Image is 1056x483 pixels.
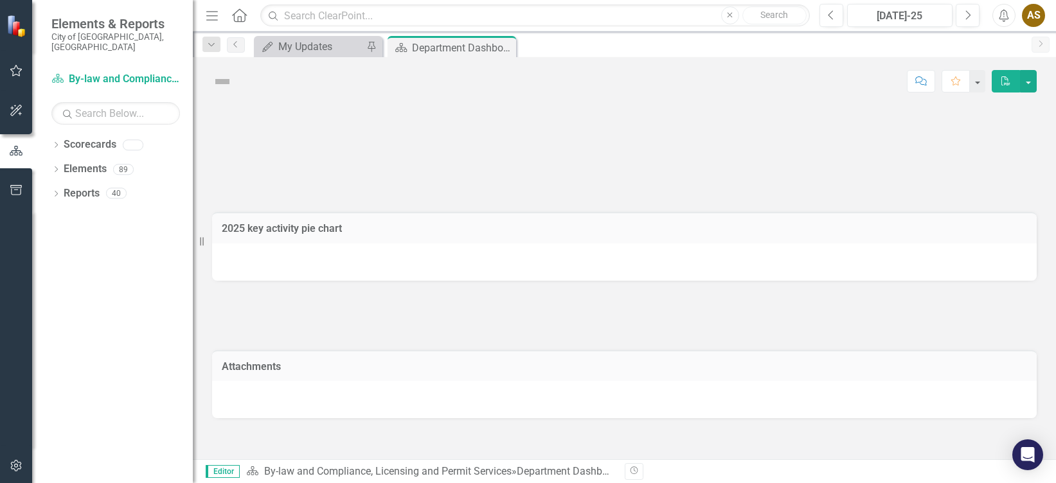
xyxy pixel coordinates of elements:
a: Elements [64,162,107,177]
a: By-law and Compliance, Licensing and Permit Services [264,465,512,477]
small: City of [GEOGRAPHIC_DATA], [GEOGRAPHIC_DATA] [51,31,180,53]
span: Search [760,10,788,20]
div: 89 [113,164,134,175]
a: My Updates [257,39,363,55]
input: Search Below... [51,102,180,125]
img: ClearPoint Strategy [6,15,29,37]
h3: 2025 key activity pie chart [222,223,1027,234]
button: [DATE]-25 [847,4,953,27]
div: Department Dashboard [517,465,623,477]
a: By-law and Compliance, Licensing and Permit Services [51,72,180,87]
div: » [246,464,614,479]
span: Elements & Reports [51,16,180,31]
img: Not Defined [212,71,233,92]
button: Search [742,6,807,24]
input: Search ClearPoint... [260,4,810,27]
div: Open Intercom Messenger [1012,439,1043,470]
h3: Attachments [222,361,1027,373]
a: Scorecards [64,137,116,152]
button: AS [1022,4,1045,27]
a: Reports [64,186,100,201]
div: [DATE]-25 [852,8,948,24]
span: Editor [206,465,240,478]
div: My Updates [278,39,363,55]
div: 40 [106,188,127,199]
div: Department Dashboard [412,40,513,56]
